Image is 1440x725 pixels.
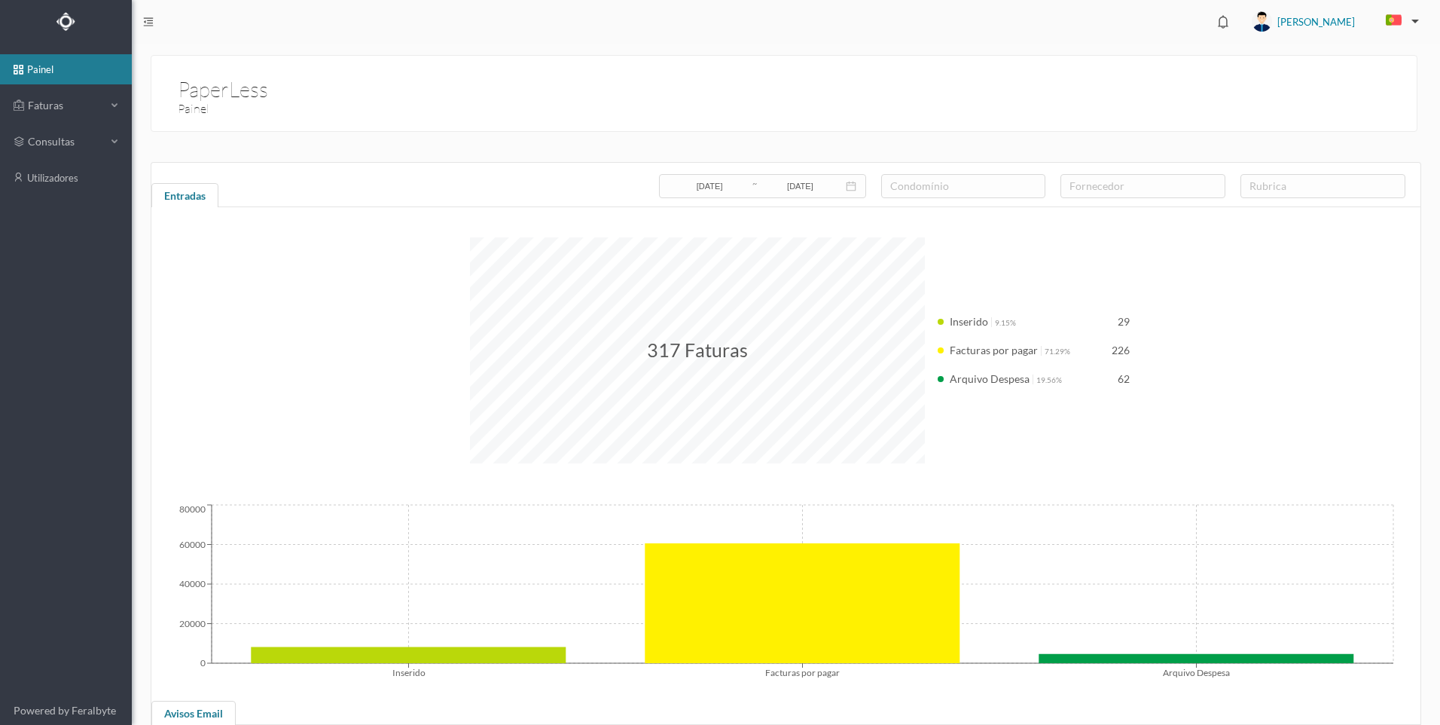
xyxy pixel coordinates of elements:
input: Data final [758,178,841,194]
span: 62 [1118,372,1130,385]
div: Entradas [151,183,218,213]
div: rubrica [1249,179,1390,194]
span: Arquivo Despesa [950,372,1030,385]
span: Facturas por pagar [950,344,1038,356]
h1: PaperLess [178,73,268,79]
tspan: Arquivo Despesa [1163,666,1230,678]
div: condomínio [890,179,1030,194]
tspan: Facturas por pagar [765,666,840,678]
span: 19.56% [1036,375,1062,384]
span: Faturas [24,98,107,113]
img: user_titan3.af2715ee.jpg [1252,11,1272,32]
span: 71.29% [1045,347,1070,356]
tspan: Inserido [392,666,426,678]
img: Logo [56,12,75,31]
tspan: 0 [200,657,206,668]
span: 317 Faturas [647,338,748,361]
div: fornecedor [1069,179,1210,194]
span: Inserido [950,315,988,328]
span: consultas [28,134,103,149]
i: icon: menu-fold [143,17,154,27]
tspan: 80000 [179,503,206,514]
tspan: 40000 [179,578,206,589]
span: 29 [1118,315,1130,328]
span: 9.15% [995,318,1016,327]
tspan: 60000 [179,538,206,549]
input: Data inicial [668,178,751,194]
span: 226 [1112,344,1130,356]
tspan: 20000 [179,617,206,629]
i: icon: bell [1213,12,1233,32]
i: icon: calendar [846,181,856,191]
button: PT [1374,9,1425,33]
h3: Painel [178,99,792,118]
